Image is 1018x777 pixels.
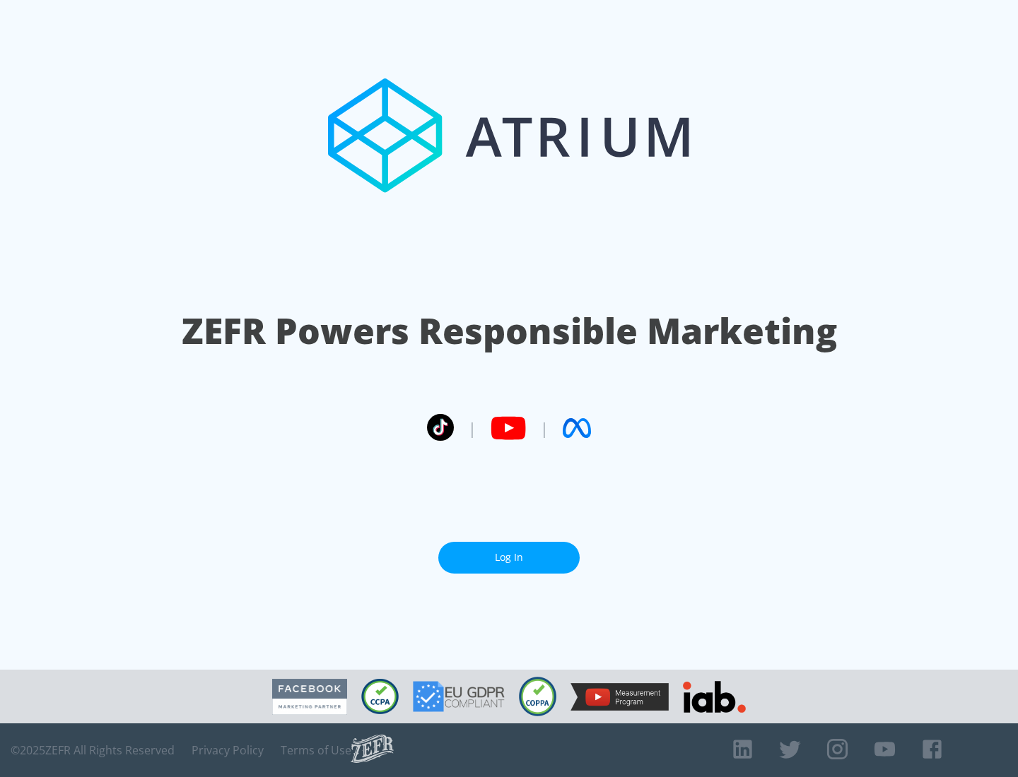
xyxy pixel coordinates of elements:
span: | [468,417,476,439]
a: Privacy Policy [192,743,264,757]
span: © 2025 ZEFR All Rights Reserved [11,743,175,757]
img: COPPA Compliant [519,677,556,716]
a: Log In [438,542,580,574]
h1: ZEFR Powers Responsible Marketing [182,307,837,355]
img: Facebook Marketing Partner [272,679,347,715]
img: CCPA Compliant [361,679,399,714]
img: GDPR Compliant [413,681,505,712]
span: | [540,417,549,439]
a: Terms of Use [281,743,351,757]
img: IAB [683,681,746,713]
img: YouTube Measurement Program [571,683,669,711]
